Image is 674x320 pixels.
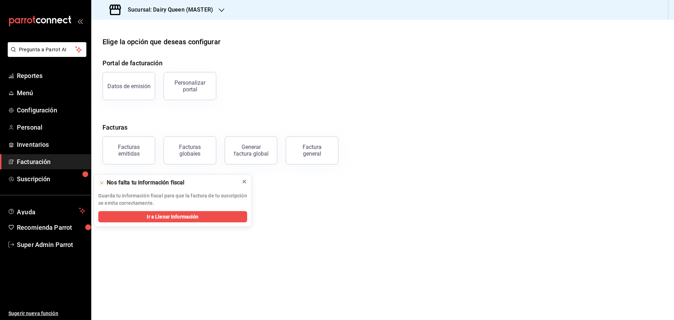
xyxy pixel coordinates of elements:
button: Personalizar portal [164,72,216,100]
span: Configuración [17,105,85,115]
button: open_drawer_menu [77,18,83,24]
span: Menú [17,88,85,98]
span: Ayuda [17,207,76,215]
span: Sugerir nueva función [8,310,85,317]
button: Facturas emitidas [103,136,155,164]
span: Facturación [17,157,85,166]
span: Ir a Llenar Información [147,213,198,221]
span: Recomienda Parrot [17,223,85,232]
span: Inventarios [17,140,85,149]
h4: Facturas [103,123,663,132]
button: Factura general [286,136,338,164]
p: Guarda tu información fiscal para que la factura de tu suscripción se emita correctamente. [98,192,247,207]
div: Facturas globales [168,144,212,157]
h4: Portal de facturación [103,58,663,68]
div: Generar factura global [233,144,269,157]
div: Facturas emitidas [107,144,151,157]
button: Pregunta a Parrot AI [8,42,86,57]
div: Personalizar portal [168,79,212,93]
button: Generar factura global [225,136,277,164]
span: Suscripción [17,174,85,184]
span: Super Admin Parrot [17,240,85,249]
button: Ir a Llenar Información [98,211,247,222]
span: Reportes [17,71,85,80]
div: Elige la opción que deseas configurar [103,37,220,47]
button: Datos de emisión [103,72,155,100]
div: 🫥 Nos falta tu información fiscal [98,179,236,187]
button: Facturas globales [164,136,216,164]
a: Pregunta a Parrot AI [5,51,86,58]
div: Datos de emisión [107,83,151,90]
h3: Sucursal: Dairy Queen (MASTER) [122,6,213,14]
span: Pregunta a Parrot AI [19,46,75,53]
span: Personal [17,123,85,132]
div: Factura general [295,144,330,157]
